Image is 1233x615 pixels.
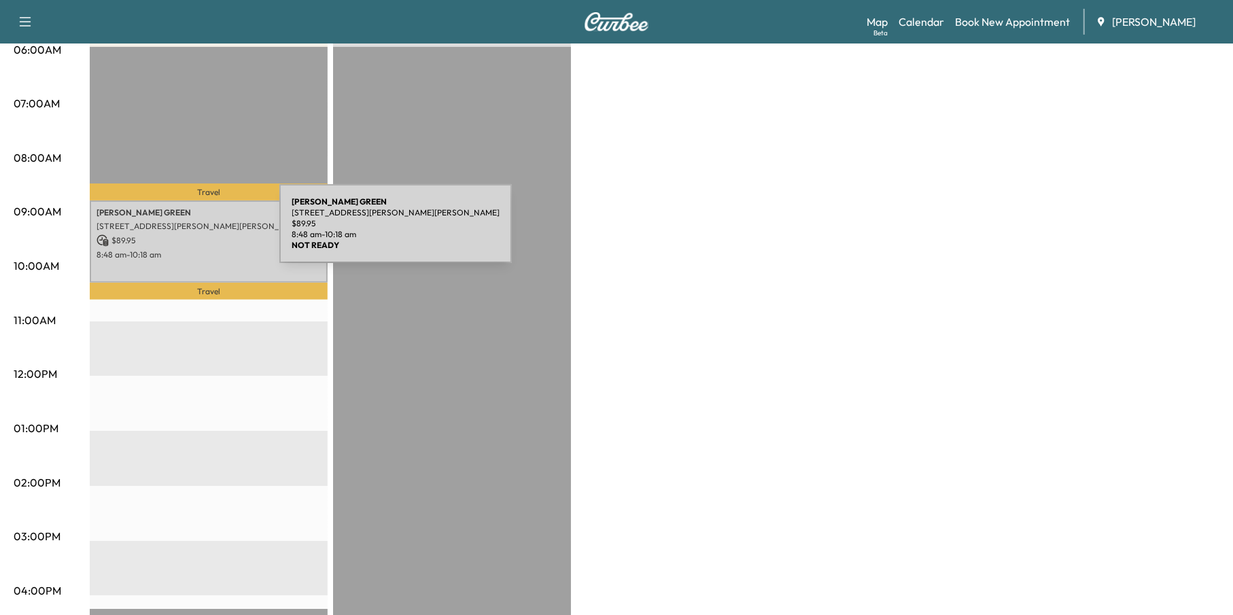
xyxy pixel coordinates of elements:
[899,14,944,30] a: Calendar
[97,234,321,247] p: $ 89.95
[1112,14,1196,30] span: [PERSON_NAME]
[14,95,60,111] p: 07:00AM
[292,207,500,218] p: [STREET_ADDRESS][PERSON_NAME][PERSON_NAME]
[873,28,888,38] div: Beta
[867,14,888,30] a: MapBeta
[14,150,61,166] p: 08:00AM
[955,14,1070,30] a: Book New Appointment
[14,41,61,58] p: 06:00AM
[292,218,500,229] p: $ 89.95
[90,183,328,200] p: Travel
[14,582,61,599] p: 04:00PM
[14,258,59,274] p: 10:00AM
[292,196,387,207] b: [PERSON_NAME] GREEN
[584,12,649,31] img: Curbee Logo
[14,420,58,436] p: 01:00PM
[14,366,57,382] p: 12:00PM
[97,221,321,232] p: [STREET_ADDRESS][PERSON_NAME][PERSON_NAME]
[90,283,328,300] p: Travel
[292,240,339,250] b: NOT READY
[97,207,321,218] p: [PERSON_NAME] GREEN
[14,203,61,219] p: 09:00AM
[292,229,500,240] p: 8:48 am - 10:18 am
[14,312,56,328] p: 11:00AM
[14,528,60,544] p: 03:00PM
[97,249,321,260] p: 8:48 am - 10:18 am
[14,474,60,491] p: 02:00PM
